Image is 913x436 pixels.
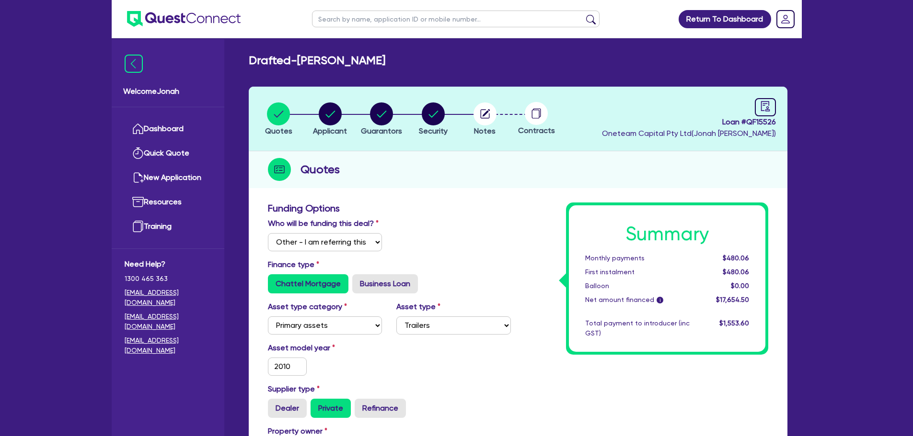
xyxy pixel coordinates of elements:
span: Oneteam Capital Pty Ltd ( Jonah [PERSON_NAME] ) [602,129,776,138]
h2: Quotes [300,161,340,178]
span: $17,654.50 [716,296,749,303]
div: Net amount financed [578,295,697,305]
h2: Drafted - [PERSON_NAME] [249,54,385,67]
label: Refinance [355,399,406,418]
div: Total payment to introducer (inc GST) [578,318,697,338]
button: Quotes [265,102,293,137]
img: resources [132,196,144,208]
input: Search by name, application ID or mobile number... [312,11,600,27]
label: Asset type [396,301,440,313]
span: $1,553.60 [719,319,749,327]
div: Monthly payments [578,253,697,263]
label: Private [311,399,351,418]
span: $480.06 [722,254,749,262]
a: Dropdown toggle [773,7,798,32]
label: Asset type category [268,301,347,313]
label: Dealer [268,399,307,418]
label: Asset model year [261,342,390,354]
a: New Application [125,166,211,190]
span: Quotes [265,126,292,135]
a: Dashboard [125,117,211,141]
span: Contracts [518,126,555,135]
span: Need Help? [125,258,211,270]
span: $0.00 [730,282,749,290]
label: Finance type [268,259,319,270]
span: 1300 465 363 [125,274,211,284]
label: Business Loan [352,274,418,293]
a: Resources [125,190,211,214]
span: Guarantors [361,126,402,135]
span: Security [419,126,448,135]
h3: Funding Options [268,202,511,214]
label: Chattel Mortgage [268,274,348,293]
label: Supplier type [268,383,320,395]
a: Return To Dashboard [679,10,771,28]
img: icon-menu-close [125,55,143,73]
a: [EMAIL_ADDRESS][DOMAIN_NAME] [125,312,211,332]
div: First instalment [578,267,697,277]
span: Loan # QF15526 [602,116,776,128]
span: $480.06 [722,268,749,276]
button: Applicant [312,102,347,137]
span: Notes [474,126,496,135]
img: step-icon [268,158,291,181]
h1: Summary [585,223,749,246]
a: [EMAIL_ADDRESS][DOMAIN_NAME] [125,335,211,356]
button: Guarantors [360,102,403,137]
a: [EMAIL_ADDRESS][DOMAIN_NAME] [125,288,211,308]
a: Training [125,214,211,239]
span: i [656,297,663,303]
img: training [132,221,144,232]
img: quest-connect-logo-blue [127,11,241,27]
label: Who will be funding this deal? [268,218,379,229]
span: Applicant [313,126,347,135]
img: new-application [132,172,144,183]
button: Security [418,102,448,137]
a: Quick Quote [125,141,211,166]
span: audit [760,101,771,112]
span: Welcome Jonah [123,86,213,97]
div: Balloon [578,281,697,291]
button: Notes [473,102,497,137]
img: quick-quote [132,147,144,159]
